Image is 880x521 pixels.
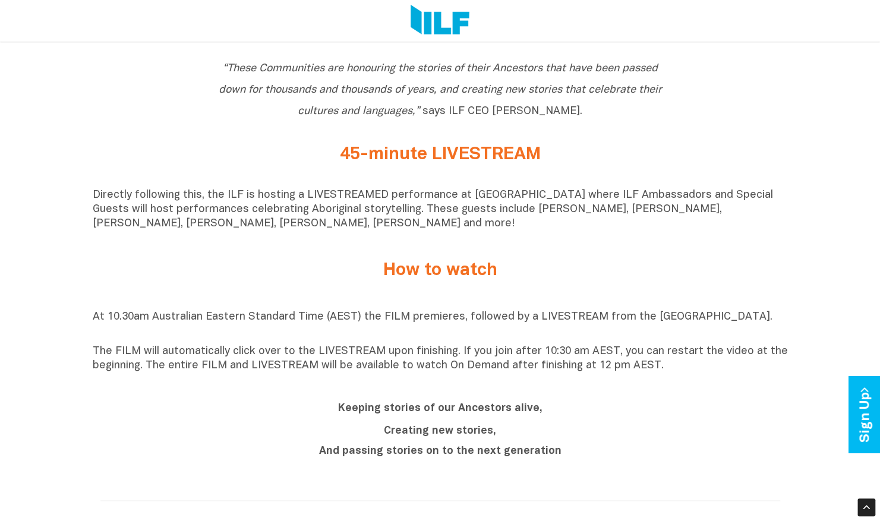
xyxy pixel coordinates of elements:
[217,145,663,165] h2: 45-minute LIVESTREAM
[338,403,542,413] b: Keeping stories of our Ancestors alive,
[411,5,469,37] img: Logo
[384,426,496,436] b: Creating new stories,
[93,188,788,231] p: Directly following this, the ILF is hosting a LIVESTREAMED performance at [GEOGRAPHIC_DATA] where...
[93,345,788,373] p: The FILM will automatically click over to the LIVESTREAM upon finishing. If you join after 10:30 ...
[219,64,662,116] i: “These Communities are honouring the stories of their Ancestors that have been passed down for th...
[93,310,788,339] p: At 10.30am Australian Eastern Standard Time (AEST) the FILM premieres, followed by a LIVESTREAM f...
[219,64,662,116] span: says ILF CEO [PERSON_NAME].
[319,446,562,456] b: And passing stories on to the next generation
[857,498,875,516] div: Scroll Back to Top
[217,261,663,280] h2: How to watch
